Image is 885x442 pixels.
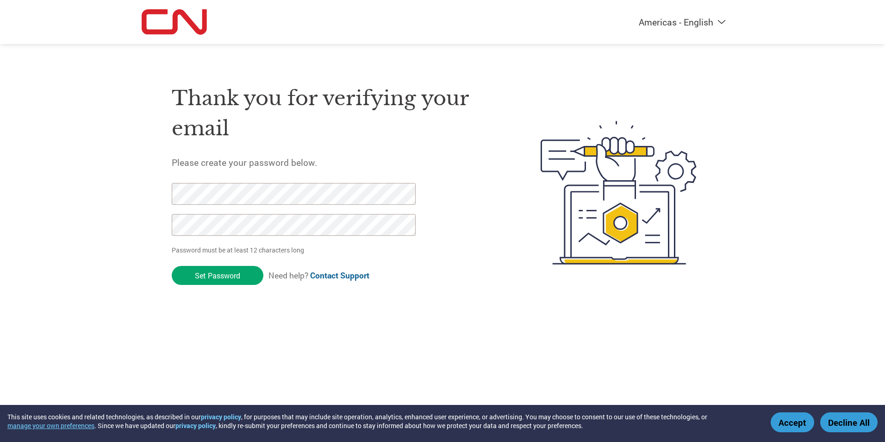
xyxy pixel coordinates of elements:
a: privacy policy [201,412,241,421]
a: privacy policy [175,421,216,430]
input: Set Password [172,266,263,285]
button: Accept [771,412,814,432]
img: CN [142,9,207,35]
h1: Thank you for verifying your email [172,83,497,143]
h5: Please create your password below. [172,157,497,168]
p: Password must be at least 12 characters long [172,245,419,255]
button: manage your own preferences [7,421,94,430]
span: Need help? [268,270,369,281]
div: This site uses cookies and related technologies, as described in our , for purposes that may incl... [7,412,757,430]
img: create-password [524,70,714,316]
button: Decline All [820,412,878,432]
a: Contact Support [310,270,369,281]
